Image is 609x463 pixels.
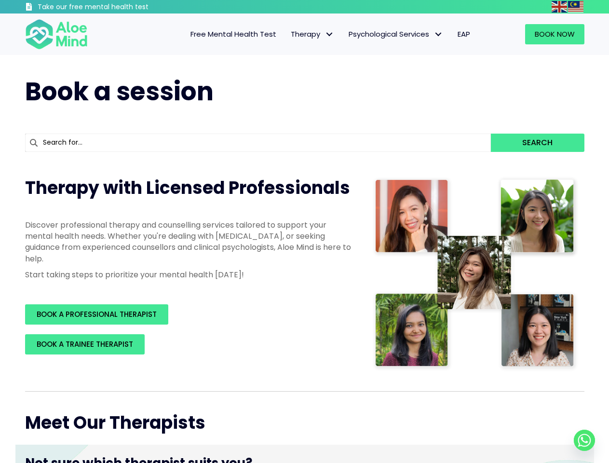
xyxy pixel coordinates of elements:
[525,24,584,44] a: Book Now
[25,2,200,14] a: Take our free mental health test
[458,29,470,39] span: EAP
[291,29,334,39] span: Therapy
[25,304,168,325] a: BOOK A PROFESSIONAL THERAPIST
[568,1,583,13] img: ms
[323,27,337,41] span: Therapy: submenu
[37,339,133,349] span: BOOK A TRAINEE THERAPIST
[25,410,205,435] span: Meet Our Therapists
[25,74,214,109] span: Book a session
[450,24,477,44] a: EAP
[491,134,584,152] button: Search
[372,176,579,372] img: Therapist collage
[25,219,353,264] p: Discover professional therapy and counselling services tailored to support your mental health nee...
[25,334,145,354] a: BOOK A TRAINEE THERAPIST
[568,1,584,12] a: Malay
[349,29,443,39] span: Psychological Services
[25,269,353,280] p: Start taking steps to prioritize your mental health [DATE]!
[535,29,575,39] span: Book Now
[25,18,88,50] img: Aloe mind Logo
[38,2,200,12] h3: Take our free mental health test
[284,24,341,44] a: TherapyTherapy: submenu
[37,309,157,319] span: BOOK A PROFESSIONAL THERAPIST
[25,134,491,152] input: Search for...
[190,29,276,39] span: Free Mental Health Test
[574,430,595,451] a: Whatsapp
[25,176,350,200] span: Therapy with Licensed Professionals
[552,1,567,13] img: en
[552,1,568,12] a: English
[341,24,450,44] a: Psychological ServicesPsychological Services: submenu
[183,24,284,44] a: Free Mental Health Test
[100,24,477,44] nav: Menu
[432,27,446,41] span: Psychological Services: submenu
